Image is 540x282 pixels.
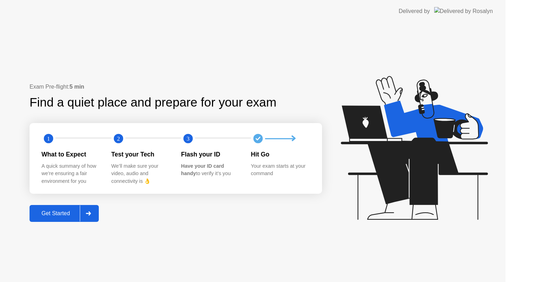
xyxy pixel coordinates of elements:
[181,163,224,177] b: Have your ID card handy
[30,205,99,222] button: Get Started
[111,162,170,185] div: We’ll make sure your video, audio and connectivity is 👌
[32,210,80,217] div: Get Started
[111,150,170,159] div: Test your Tech
[70,84,84,90] b: 5 min
[181,150,240,159] div: Flash your ID
[251,150,310,159] div: Hit Go
[41,162,100,185] div: A quick summary of how we’re ensuring a fair environment for you
[187,135,189,142] text: 3
[117,135,120,142] text: 2
[251,162,310,178] div: Your exam starts at your command
[30,93,277,112] div: Find a quiet place and prepare for your exam
[399,7,430,15] div: Delivered by
[41,150,100,159] div: What to Expect
[434,7,493,15] img: Delivered by Rosalyn
[181,162,240,178] div: to verify it’s you
[30,83,322,91] div: Exam Pre-flight:
[47,135,50,142] text: 1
